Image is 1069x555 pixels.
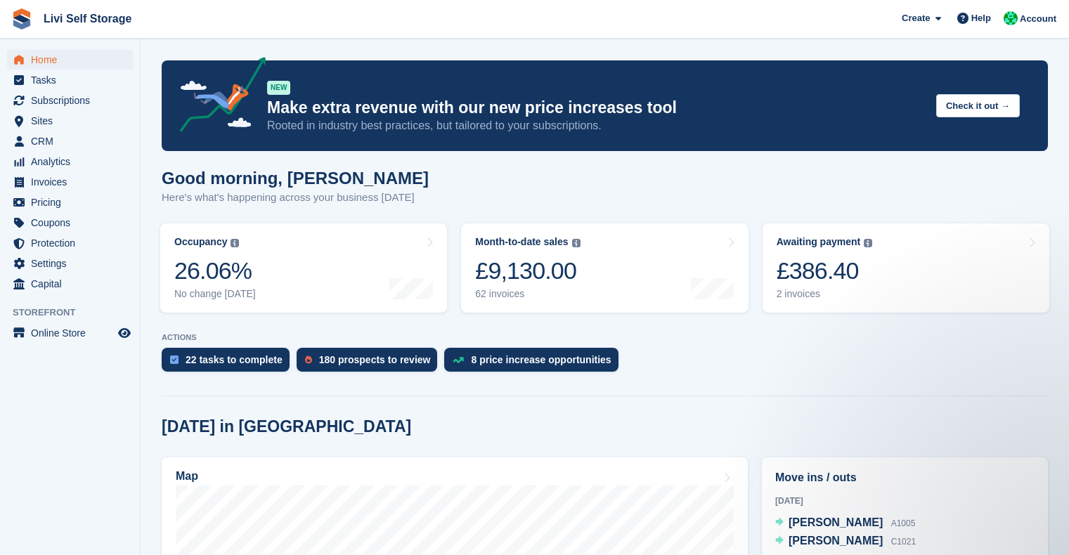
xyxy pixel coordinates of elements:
a: 180 prospects to review [297,348,445,379]
div: Month-to-date sales [475,236,568,248]
a: menu [7,172,133,192]
a: menu [7,131,133,151]
a: menu [7,111,133,131]
span: Analytics [31,152,115,171]
a: Livi Self Storage [38,7,137,30]
a: menu [7,91,133,110]
a: menu [7,192,133,212]
div: NEW [267,81,290,95]
a: 22 tasks to complete [162,348,297,379]
h2: [DATE] in [GEOGRAPHIC_DATA] [162,417,411,436]
span: Pricing [31,192,115,212]
span: Subscriptions [31,91,115,110]
span: Invoices [31,172,115,192]
h1: Good morning, [PERSON_NAME] [162,169,429,188]
div: £9,130.00 [475,256,580,285]
a: Month-to-date sales £9,130.00 62 invoices [461,223,748,313]
span: Storefront [13,306,140,320]
p: Here's what's happening across your business [DATE] [162,190,429,206]
img: icon-info-grey-7440780725fd019a000dd9b08b2336e03edf1995a4989e88bcd33f0948082b44.svg [572,239,581,247]
span: Home [31,50,115,70]
img: stora-icon-8386f47178a22dfd0bd8f6a31ec36ba5ce8667c1dd55bd0f319d3a0aa187defe.svg [11,8,32,30]
a: menu [7,70,133,90]
a: menu [7,50,133,70]
a: Preview store [116,325,133,341]
span: [PERSON_NAME] [789,516,883,528]
span: Coupons [31,213,115,233]
div: 62 invoices [475,288,580,300]
img: price-adjustments-announcement-icon-8257ccfd72463d97f412b2fc003d46551f7dbcb40ab6d574587a9cd5c0d94... [168,57,266,137]
div: 2 invoices [777,288,873,300]
span: A1005 [891,518,916,528]
span: Protection [31,233,115,253]
span: C1021 [891,537,916,547]
a: menu [7,254,133,273]
h2: Move ins / outs [775,469,1035,486]
img: icon-info-grey-7440780725fd019a000dd9b08b2336e03edf1995a4989e88bcd33f0948082b44.svg [864,239,872,247]
span: Sites [31,111,115,131]
span: Help [971,11,991,25]
img: price_increase_opportunities-93ffe204e8149a01c8c9dc8f82e8f89637d9d84a8eef4429ea346261dce0b2c0.svg [453,357,464,363]
p: ACTIONS [162,333,1048,342]
span: CRM [31,131,115,151]
span: [PERSON_NAME] [789,535,883,547]
a: menu [7,233,133,253]
a: [PERSON_NAME] C1021 [775,533,916,551]
div: 180 prospects to review [319,354,431,365]
div: Occupancy [174,236,227,248]
img: prospect-51fa495bee0391a8d652442698ab0144808aea92771e9ea1ae160a38d050c398.svg [305,355,312,364]
a: menu [7,274,133,294]
h2: Map [176,470,198,483]
a: [PERSON_NAME] A1005 [775,514,915,533]
a: Awaiting payment £386.40 2 invoices [763,223,1049,313]
div: 8 price increase opportunities [471,354,611,365]
div: Awaiting payment [777,236,861,248]
span: Create [902,11,930,25]
img: icon-info-grey-7440780725fd019a000dd9b08b2336e03edf1995a4989e88bcd33f0948082b44.svg [231,239,239,247]
a: menu [7,213,133,233]
p: Rooted in industry best practices, but tailored to your subscriptions. [267,118,925,133]
div: £386.40 [777,256,873,285]
img: Joe Robertson [1004,11,1018,25]
span: Account [1020,12,1056,26]
div: 26.06% [174,256,256,285]
button: Check it out → [936,94,1020,117]
span: Settings [31,254,115,273]
img: task-75834270c22a3079a89374b754ae025e5fb1db73e45f91037f5363f120a921f8.svg [170,355,179,364]
a: 8 price increase opportunities [444,348,625,379]
div: No change [DATE] [174,288,256,300]
span: Tasks [31,70,115,90]
div: [DATE] [775,495,1035,507]
p: Make extra revenue with our new price increases tool [267,98,925,118]
a: Occupancy 26.06% No change [DATE] [160,223,447,313]
span: Capital [31,274,115,294]
div: 22 tasks to complete [186,354,283,365]
span: Online Store [31,323,115,343]
a: menu [7,323,133,343]
a: menu [7,152,133,171]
